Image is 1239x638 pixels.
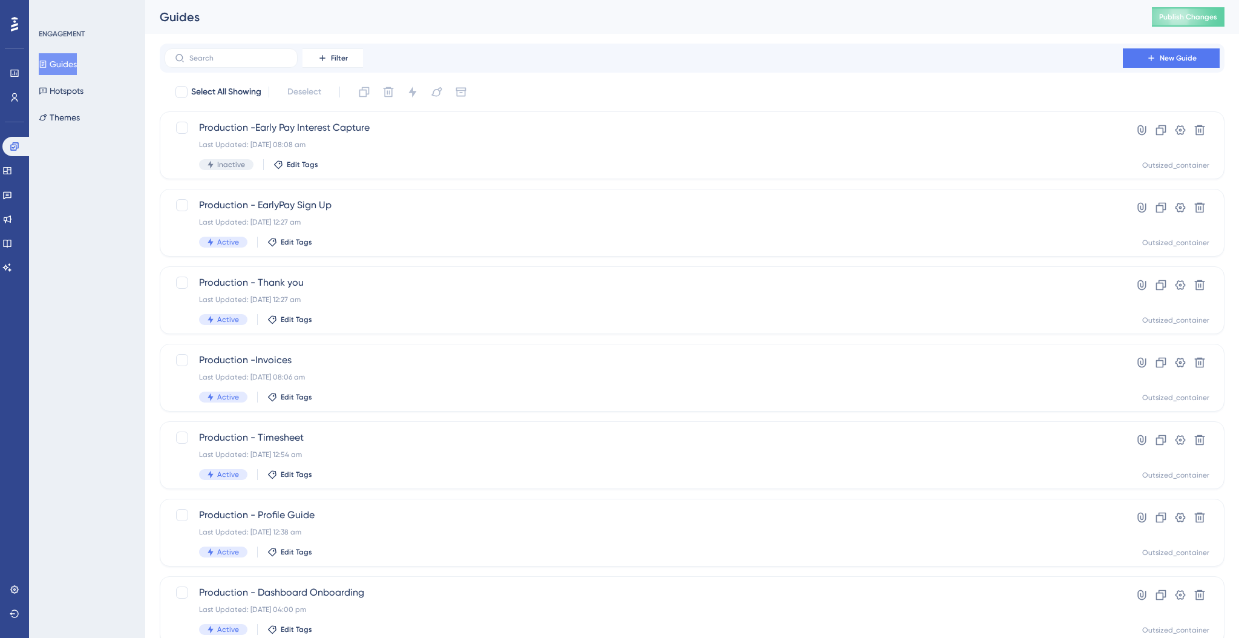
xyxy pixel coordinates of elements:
[281,470,312,479] span: Edit Tags
[199,450,1088,459] div: Last Updated: [DATE] 12:54 am
[1123,48,1220,68] button: New Guide
[1142,160,1209,170] div: Outsized_container
[217,470,239,479] span: Active
[276,81,332,103] button: Deselect
[217,315,239,324] span: Active
[1159,12,1217,22] span: Publish Changes
[199,198,1088,212] span: Production - EarlyPay Sign Up
[281,547,312,557] span: Edit Tags
[217,547,239,557] span: Active
[199,353,1088,367] span: Production -Invoices
[160,8,1122,25] div: Guides
[1152,7,1224,27] button: Publish Changes
[281,625,312,634] span: Edit Tags
[287,160,318,169] span: Edit Tags
[199,217,1088,227] div: Last Updated: [DATE] 12:27 am
[199,295,1088,304] div: Last Updated: [DATE] 12:27 am
[302,48,363,68] button: Filter
[267,470,312,479] button: Edit Tags
[199,585,1088,600] span: Production - Dashboard Onboarding
[189,54,287,62] input: Search
[199,430,1088,445] span: Production - Timesheet
[1142,393,1209,403] div: Outsized_container
[199,372,1088,382] div: Last Updated: [DATE] 08:06 am
[217,392,239,402] span: Active
[199,605,1088,614] div: Last Updated: [DATE] 04:00 pm
[191,85,261,99] span: Select All Showing
[267,315,312,324] button: Edit Tags
[267,392,312,402] button: Edit Tags
[199,508,1088,522] span: Production - Profile Guide
[39,29,85,39] div: ENGAGEMENT
[217,160,245,169] span: Inactive
[39,53,77,75] button: Guides
[281,315,312,324] span: Edit Tags
[39,107,80,128] button: Themes
[217,237,239,247] span: Active
[39,80,83,102] button: Hotspots
[1142,315,1209,325] div: Outsized_container
[1142,238,1209,248] div: Outsized_container
[1142,470,1209,480] div: Outsized_container
[267,547,312,557] button: Edit Tags
[199,120,1088,135] span: Production -Early Pay Interest Capture
[1160,53,1197,63] span: New Guide
[281,392,312,402] span: Edit Tags
[267,237,312,247] button: Edit Tags
[1142,548,1209,557] div: Outsized_container
[199,527,1088,537] div: Last Updated: [DATE] 12:38 am
[199,275,1088,290] span: Production - Thank you
[287,85,321,99] span: Deselect
[281,237,312,247] span: Edit Tags
[273,160,318,169] button: Edit Tags
[1142,625,1209,635] div: Outsized_container
[199,140,1088,150] div: Last Updated: [DATE] 08:08 am
[331,53,348,63] span: Filter
[217,625,239,634] span: Active
[267,625,312,634] button: Edit Tags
